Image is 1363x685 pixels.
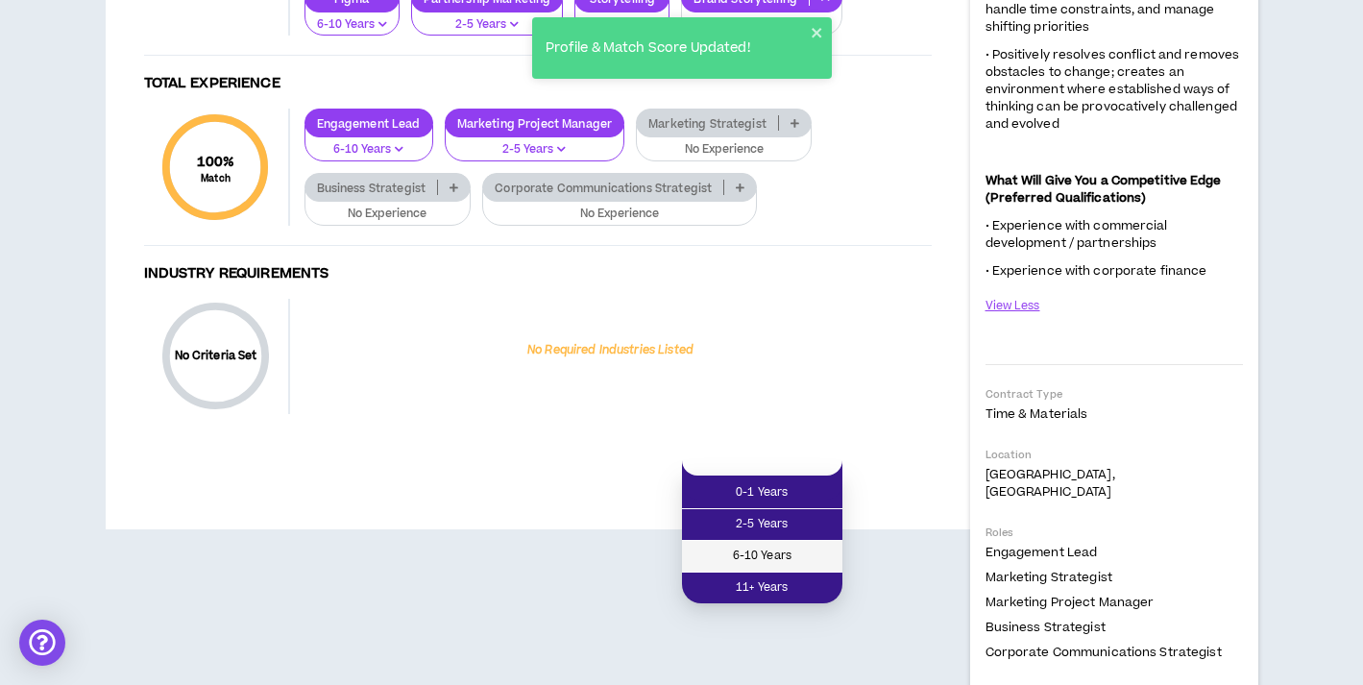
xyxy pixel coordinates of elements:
p: Contract Type [986,387,1243,402]
span: • Experience with corporate finance [986,262,1207,280]
p: No Experience [317,206,459,223]
button: 6-10 Years [304,125,433,161]
button: 2-5 Years [445,125,625,161]
h4: Total Experience [144,75,932,93]
p: 6-10 Years [317,141,421,159]
p: Marketing Project Manager [446,116,624,131]
button: No Experience [304,189,472,226]
span: Corporate Communications Strategist [986,644,1222,661]
span: 11+ Years [694,577,831,599]
p: Business Strategist [305,181,438,195]
p: 6-10 Years [317,16,387,34]
p: 2-5 Years [424,16,551,34]
span: 0-1 Years [694,482,831,503]
p: Roles [986,526,1243,540]
span: Business Strategist [986,619,1106,636]
small: Match [197,172,235,185]
button: close [811,25,824,40]
span: Marketing Strategist [986,569,1112,586]
span: Marketing Project Manager [986,594,1155,611]
span: 6-10 Years [694,546,831,567]
span: • Positively resolves conflict and removes obstacles to change; creates an environment where esta... [986,46,1240,133]
p: Time & Materials [986,405,1243,423]
p: No Criteria Set [163,348,269,364]
h4: Industry Requirements [144,265,932,283]
p: 2-5 Years [457,141,613,159]
span: • Experience with commercial development / partnerships [986,217,1168,252]
span: 100 % [197,152,235,172]
p: No Required Industries Listed [527,342,694,359]
button: No Experience [636,125,812,161]
button: No Experience [482,189,757,226]
p: Engagement Lead [305,116,432,131]
p: No Experience [648,141,799,159]
p: Corporate Communications Strategist [483,181,723,195]
p: Marketing Strategist [637,116,778,131]
button: View Less [986,289,1040,323]
div: Open Intercom Messenger [19,620,65,666]
strong: What Will Give You a Competitive Edge (Preferred Qualifications) [986,172,1222,207]
span: 2-5 Years [694,514,831,535]
div: Profile & Match Score Updated! [540,33,811,64]
span: Engagement Lead [986,544,1098,561]
p: Location [986,448,1243,462]
p: No Experience [495,206,744,223]
p: [GEOGRAPHIC_DATA], [GEOGRAPHIC_DATA] [986,466,1243,501]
